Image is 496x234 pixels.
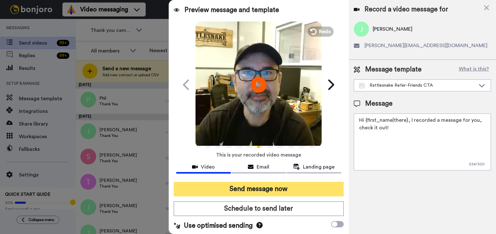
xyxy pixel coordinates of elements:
[354,114,491,170] textarea: Hi {first_name|there}, I recorded a message for you, check it out!
[457,65,491,74] button: What is this?
[216,148,301,162] span: This is your recorded video message
[257,163,269,171] span: Email
[184,221,253,231] span: Use optimised sending
[201,163,215,171] span: Video
[174,182,344,196] button: Send message now
[174,201,344,216] button: Schedule to send later
[365,99,393,108] span: Message
[303,163,335,171] span: Landing page
[359,83,365,88] img: Message-temps.svg
[359,82,476,89] div: Rattlesnake Refer-Friends CTA
[365,42,487,49] span: [PERSON_NAME][EMAIL_ADDRESS][DOMAIN_NAME]
[365,65,422,74] span: Message template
